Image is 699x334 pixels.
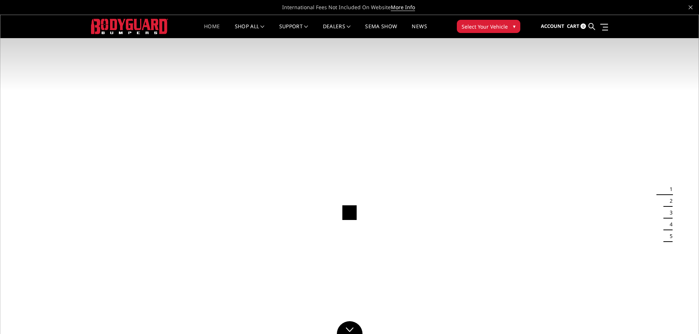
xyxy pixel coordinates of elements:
button: 2 of 5 [665,195,673,207]
a: Click to Down [337,321,363,334]
a: Cart 0 [567,16,586,36]
span: Account [541,23,564,29]
button: 4 of 5 [665,219,673,230]
button: 3 of 5 [665,207,673,219]
a: shop all [235,24,265,38]
button: 5 of 5 [665,230,673,242]
a: News [412,24,427,38]
a: SEMA Show [365,24,397,38]
a: Support [279,24,308,38]
span: Cart [567,23,579,29]
iframe: Chat Widget [662,299,699,334]
a: More Info [391,4,415,11]
button: 1 of 5 [665,183,673,195]
span: Select Your Vehicle [462,23,508,30]
button: Select Your Vehicle [457,20,520,33]
span: ▾ [513,22,516,30]
a: Dealers [323,24,351,38]
a: Home [204,24,220,38]
span: 0 [580,23,586,29]
a: Account [541,16,564,36]
img: BODYGUARD BUMPERS [91,19,168,34]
